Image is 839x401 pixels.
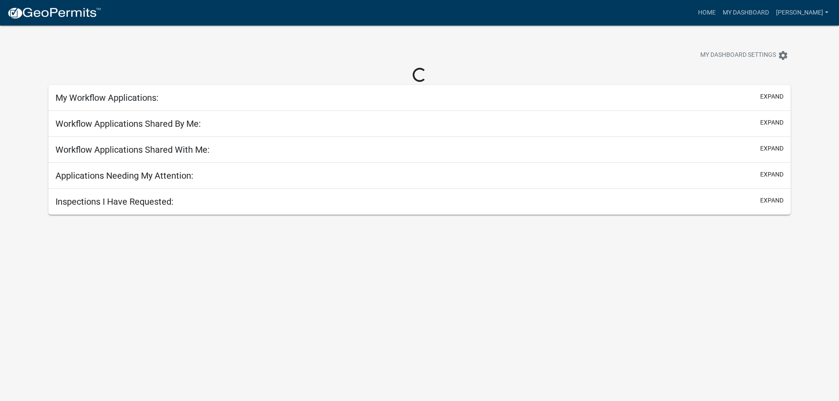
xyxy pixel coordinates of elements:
[760,144,784,153] button: expand
[55,118,201,129] h5: Workflow Applications Shared By Me:
[760,92,784,101] button: expand
[760,118,784,127] button: expand
[55,92,159,103] h5: My Workflow Applications:
[55,144,210,155] h5: Workflow Applications Shared With Me:
[760,170,784,179] button: expand
[700,50,776,61] span: My Dashboard Settings
[778,50,788,61] i: settings
[760,196,784,205] button: expand
[695,4,719,21] a: Home
[693,47,795,64] button: My Dashboard Settingssettings
[772,4,832,21] a: [PERSON_NAME]
[719,4,772,21] a: My Dashboard
[55,196,174,207] h5: Inspections I Have Requested:
[55,170,193,181] h5: Applications Needing My Attention:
